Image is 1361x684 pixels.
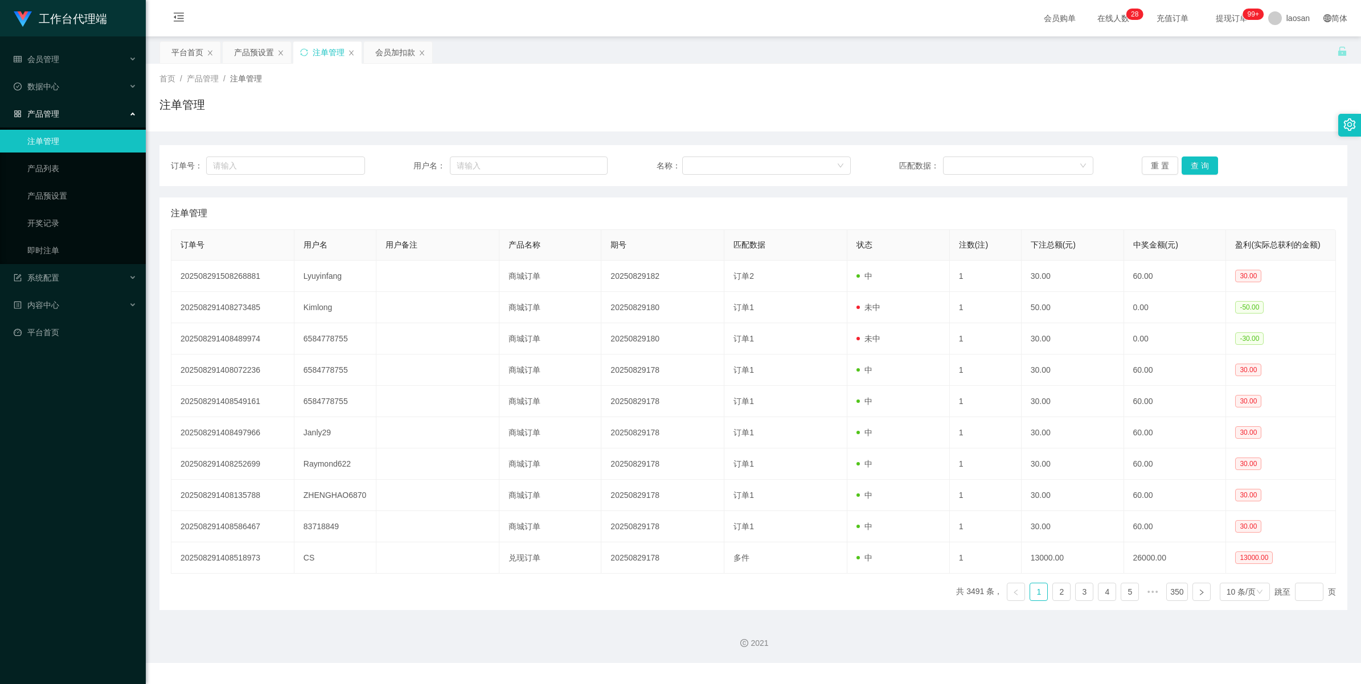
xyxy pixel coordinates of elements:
[207,50,214,56] i: 图标: close
[733,428,754,437] span: 订单1
[1022,323,1124,355] td: 30.00
[1166,583,1187,601] li: 350
[1052,583,1071,601] li: 2
[733,459,754,468] span: 订单1
[733,491,754,500] span: 订单1
[950,511,1022,542] td: 1
[277,50,284,56] i: 图标: close
[1227,583,1256,600] div: 10 条/页
[1243,9,1264,20] sup: 1017
[1098,583,1116,600] a: 4
[39,1,107,37] h1: 工作台代理端
[1133,240,1178,249] span: 中奖金额(元)
[1182,156,1218,175] button: 查 询
[348,50,355,56] i: 图标: close
[499,386,602,417] td: 商城订单
[294,386,376,417] td: 6584778755
[1210,14,1253,22] span: 提现订单
[733,334,754,343] span: 订单1
[27,157,137,180] a: 产品列表
[171,160,206,172] span: 订单号：
[1121,583,1138,600] a: 5
[171,386,294,417] td: 202508291408549161
[1235,551,1273,564] span: 13000.00
[181,240,204,249] span: 订单号
[159,96,205,113] h1: 注单管理
[1235,489,1261,501] span: 30.00
[950,542,1022,574] td: 1
[27,239,137,262] a: 即时注单
[1143,583,1162,601] li: 向后 5 页
[601,542,724,574] td: 20250829178
[1124,355,1227,386] td: 60.00
[601,448,724,480] td: 20250829178
[1124,448,1227,480] td: 60.00
[601,386,724,417] td: 20250829178
[610,240,626,249] span: 期号
[294,417,376,448] td: Janly29
[14,82,59,91] span: 数据中心
[950,417,1022,448] td: 1
[1030,583,1047,600] a: 1
[14,55,22,63] i: 图标: table
[1274,583,1336,601] div: 跳至 页
[950,323,1022,355] td: 1
[1124,386,1227,417] td: 60.00
[375,42,415,63] div: 会员加扣款
[171,542,294,574] td: 202508291408518973
[171,448,294,480] td: 202508291408252699
[180,74,182,83] span: /
[499,323,602,355] td: 商城订单
[1022,261,1124,292] td: 30.00
[1022,542,1124,574] td: 13000.00
[300,48,308,56] i: 图标: sync
[1124,542,1227,574] td: 26000.00
[1323,14,1331,22] i: 图标: global
[733,522,754,531] span: 订单1
[294,261,376,292] td: Lyuyinfang
[450,156,608,175] input: 请输入
[171,480,294,511] td: 202508291408135788
[856,397,872,406] span: 中
[499,511,602,542] td: 商城订单
[950,448,1022,480] td: 1
[1124,292,1227,323] td: 0.00
[733,303,754,312] span: 订单1
[1007,583,1025,601] li: 上一页
[601,355,724,386] td: 20250829178
[499,542,602,574] td: 兑现订单
[601,511,724,542] td: 20250829178
[1126,9,1143,20] sup: 28
[304,240,327,249] span: 用户名
[171,292,294,323] td: 202508291408273485
[1235,458,1261,470] span: 30.00
[1143,583,1162,601] span: •••
[1121,583,1139,601] li: 5
[1124,480,1227,511] td: 60.00
[171,417,294,448] td: 202508291408497966
[386,240,417,249] span: 用户备注
[14,300,59,310] span: 内容中心
[171,355,294,386] td: 202508291408072236
[1198,589,1205,596] i: 图标: right
[14,321,137,344] a: 图标: dashboard平台首页
[856,334,880,343] span: 未中
[1075,583,1093,601] li: 3
[856,240,872,249] span: 状态
[27,184,137,207] a: 产品预设置
[1343,118,1356,131] i: 图标: setting
[733,271,754,281] span: 订单2
[187,74,219,83] span: 产品管理
[1235,364,1261,376] span: 30.00
[733,240,765,249] span: 匹配数据
[1012,589,1019,596] i: 图标: left
[1256,588,1263,596] i: 图标: down
[499,261,602,292] td: 商城订单
[1167,583,1187,600] a: 350
[856,271,872,281] span: 中
[950,386,1022,417] td: 1
[1022,448,1124,480] td: 30.00
[234,42,274,63] div: 产品预设置
[733,553,749,562] span: 多件
[499,292,602,323] td: 商城订单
